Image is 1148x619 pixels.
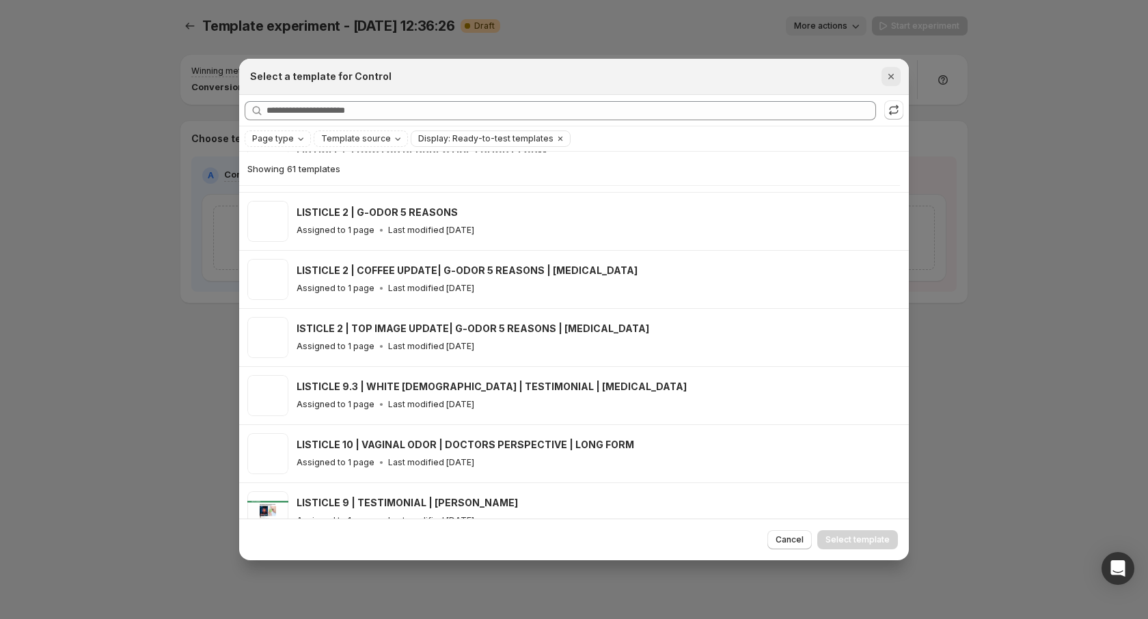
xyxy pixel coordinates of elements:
[297,438,634,452] h3: LISTICLE 10 | VAGINAL ODOR | DOCTORS PERSPECTIVE | LONG FORM
[297,225,374,236] p: Assigned to 1 page
[297,515,374,526] p: Assigned to 1 page
[297,341,374,352] p: Assigned to 1 page
[297,496,518,510] h3: LISTICLE 9 | TESTIMONIAL | [PERSON_NAME]
[321,133,391,144] span: Template source
[297,457,374,468] p: Assigned to 1 page
[553,131,567,146] button: Clear
[1102,552,1134,585] div: Open Intercom Messenger
[388,515,474,526] p: Last modified [DATE]
[297,399,374,410] p: Assigned to 1 page
[297,322,649,335] h3: ISTICLE 2 | TOP IMAGE UPDATE| G-ODOR 5 REASONS | [MEDICAL_DATA]
[250,70,392,83] h2: Select a template for Control
[245,131,310,146] button: Page type
[776,534,804,545] span: Cancel
[252,133,294,144] span: Page type
[297,206,458,219] h3: LISTICLE 2 | G-ODOR 5 REASONS
[767,530,812,549] button: Cancel
[388,457,474,468] p: Last modified [DATE]
[881,67,901,86] button: Close
[418,133,553,144] span: Display: Ready-to-test templates
[388,341,474,352] p: Last modified [DATE]
[388,399,474,410] p: Last modified [DATE]
[297,380,687,394] h3: LISTICLE 9.3 | WHITE [DEMOGRAPHIC_DATA] | TESTIMONIAL | [MEDICAL_DATA]
[411,131,553,146] button: Display: Ready-to-test templates
[388,225,474,236] p: Last modified [DATE]
[314,131,407,146] button: Template source
[247,163,340,174] span: Showing 61 templates
[297,264,638,277] h3: LISTICLE 2 | COFFEE UPDATE| G-ODOR 5 REASONS | [MEDICAL_DATA]
[388,283,474,294] p: Last modified [DATE]
[297,283,374,294] p: Assigned to 1 page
